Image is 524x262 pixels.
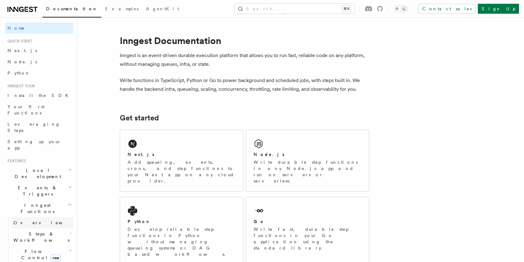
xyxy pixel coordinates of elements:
[235,4,355,14] button: Search...⌘K
[5,165,73,182] button: Local Development
[5,200,73,217] button: Inngest Functions
[128,226,235,257] p: Develop reliable step functions in Python without managing queueing systems or DAG based workflows.
[254,159,361,184] p: Write durable step functions in any Node.js app and run on servers or serverless.
[5,182,73,200] button: Events & Triggers
[42,2,101,17] a: Documentation
[5,39,32,44] span: Quick start
[246,130,369,192] a: Node.jsWrite durable step functions in any Node.js app and run on servers or serverless.
[11,228,73,246] button: Steps & Workflows
[5,119,73,136] a: Leveraging Steps
[105,6,138,11] span: Examples
[128,151,154,158] h2: Next.js
[7,25,25,31] span: Home
[128,218,151,225] h2: Python
[7,104,45,115] span: Your first Functions
[254,226,361,251] p: Write fast, durable step functions in your Go application using the standard library.
[5,167,68,180] span: Local Development
[393,5,408,12] button: Toggle dark mode
[5,67,73,79] a: Python
[418,4,475,14] a: Contact sales
[254,151,284,158] h2: Node.js
[128,159,235,184] p: Add queueing, events, crons, and step functions to your Next app on any cloud provider.
[7,93,72,98] span: Install the SDK
[101,2,142,17] a: Examples
[5,202,67,215] span: Inngest Functions
[5,158,26,163] span: Features
[5,22,73,34] a: Home
[46,6,98,11] span: Documentation
[7,122,60,133] span: Leveraging Steps
[51,255,61,261] span: new
[11,231,70,243] span: Steps & Workflows
[342,6,351,12] kbd: ⌘K
[7,70,30,75] span: Python
[120,35,369,46] h1: Inngest Documentation
[478,4,519,14] a: Sign Up
[120,114,159,122] a: Get started
[11,217,73,228] a: Overview
[7,139,61,150] span: Setting up your app
[5,45,73,56] a: Next.js
[146,6,179,11] span: AgentKit
[5,84,35,89] span: Inngest tour
[5,136,73,153] a: Setting up your app
[5,185,68,197] span: Events & Triggers
[11,248,69,261] span: Flow Control
[120,130,243,192] a: Next.jsAdd queueing, events, crons, and step functions to your Next app on any cloud provider.
[5,56,73,67] a: Node.js
[5,90,73,101] a: Install the SDK
[13,220,78,225] span: Overview
[120,51,369,69] p: Inngest is an event-driven durable execution platform that allows you to run fast, reliable code ...
[120,76,369,94] p: Write functions in TypeScript, Python or Go to power background and scheduled jobs, with steps bu...
[5,101,73,119] a: Your first Functions
[7,48,37,53] span: Next.js
[142,2,183,17] a: AgentKit
[254,218,265,225] h2: Go
[7,59,37,64] span: Node.js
